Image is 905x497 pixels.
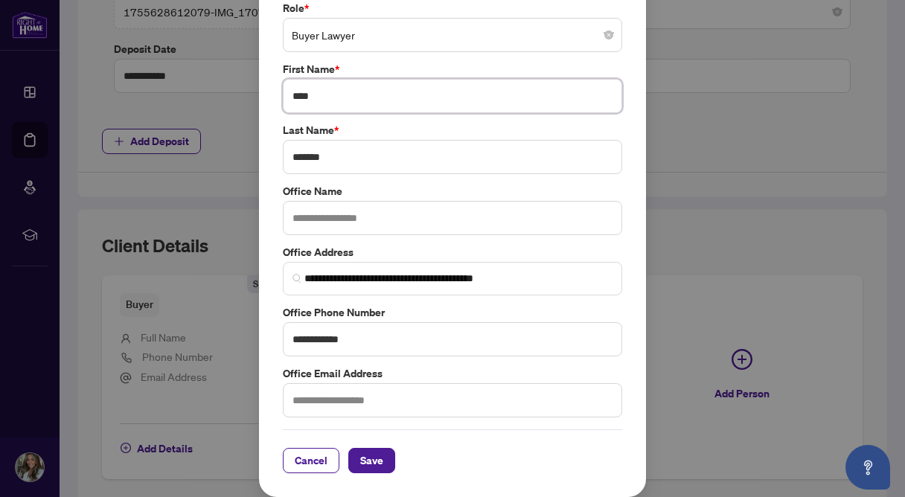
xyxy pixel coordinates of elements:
label: Office Phone Number [283,304,622,321]
label: Office Email Address [283,365,622,382]
span: Save [360,449,383,472]
button: Cancel [283,448,339,473]
label: Last Name [283,122,622,138]
button: Open asap [845,445,890,490]
label: First Name [283,61,622,77]
span: close-circle [604,31,613,39]
img: search_icon [292,274,301,283]
label: Office Address [283,244,622,260]
button: Save [348,448,395,473]
span: Buyer Lawyer [292,21,613,49]
span: Cancel [295,449,327,472]
label: Office Name [283,183,622,199]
